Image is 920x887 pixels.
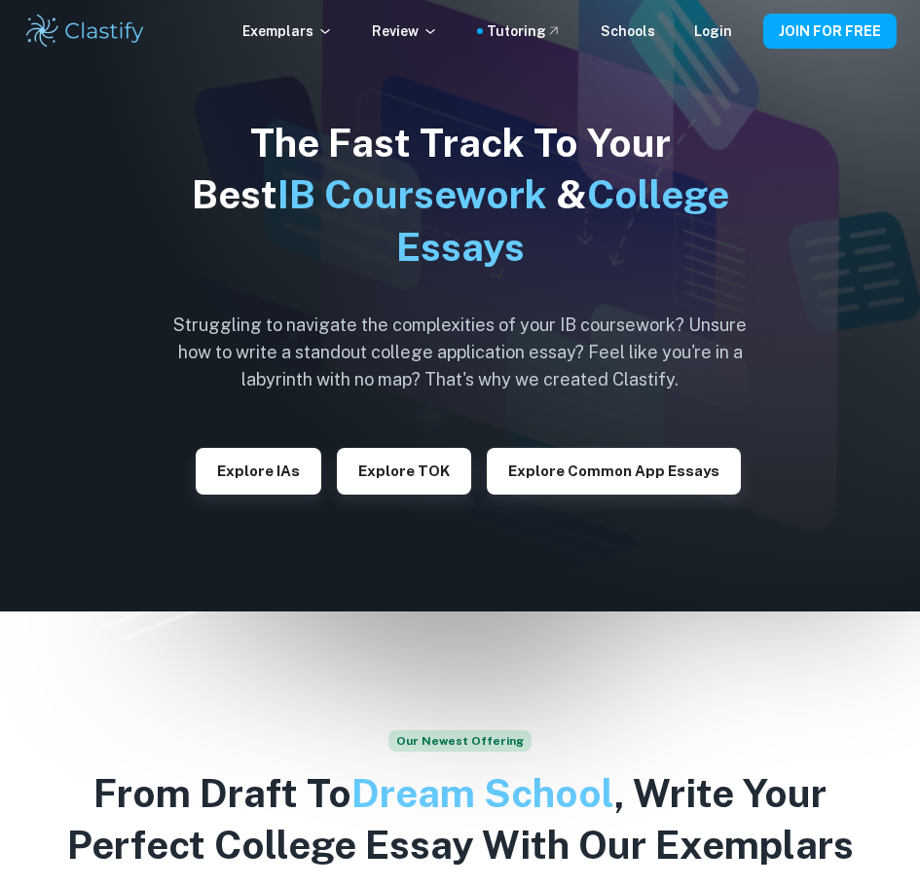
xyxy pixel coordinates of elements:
img: Clastify logo [23,12,147,51]
span: Our Newest Offering [388,730,532,752]
button: Explore IAs [196,448,321,495]
a: Explore IAs [196,461,321,479]
button: Explore Common App essays [487,448,741,495]
a: Explore TOK [337,461,471,479]
h2: From Draft To , Write Your Perfect College Essay With Our Exemplars [23,767,897,871]
a: Explore Common App essays [487,461,741,479]
span: College Essays [396,171,729,269]
span: Dream School [351,770,614,816]
h1: The Fast Track To Your Best & [159,117,762,273]
a: Tutoring [487,20,562,42]
a: Login [694,20,732,42]
button: Explore TOK [337,448,471,495]
a: Schools [601,20,655,42]
h6: Struggling to navigate the complexities of your IB coursework? Unsure how to write a standout col... [159,312,762,393]
span: IB Coursework [277,171,547,217]
p: Exemplars [242,20,333,42]
p: Review [372,20,438,42]
button: JOIN FOR FREE [763,14,897,49]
